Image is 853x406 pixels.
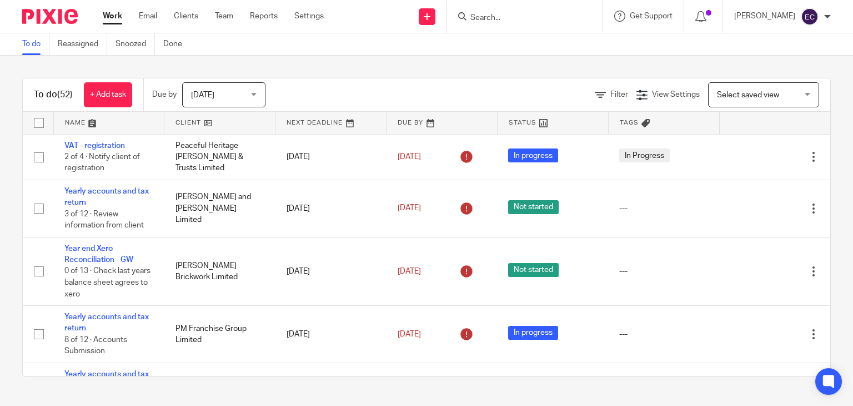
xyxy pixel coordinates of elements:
[250,11,278,22] a: Reports
[64,370,149,389] a: Yearly accounts and tax return
[139,11,157,22] a: Email
[630,12,673,20] span: Get Support
[619,203,708,214] div: ---
[734,11,795,22] p: [PERSON_NAME]
[620,120,639,126] span: Tags
[58,33,107,55] a: Reassigned
[64,313,149,332] a: Yearly accounts and tax return
[508,148,558,162] span: In progress
[619,329,708,340] div: ---
[64,142,125,150] a: VAT - registration
[398,330,421,338] span: [DATE]
[508,263,559,277] span: Not started
[191,91,214,99] span: [DATE]
[275,134,387,180] td: [DATE]
[34,89,73,101] h1: To do
[64,210,144,230] span: 3 of 12 · Review information from client
[22,9,78,24] img: Pixie
[164,306,275,363] td: PM Franchise Group Limited
[84,82,132,107] a: + Add task
[398,153,421,161] span: [DATE]
[398,205,421,212] span: [DATE]
[164,134,275,180] td: Peaceful Heritage [PERSON_NAME] & Trusts Limited
[64,336,127,355] span: 8 of 12 · Accounts Submission
[164,180,275,237] td: [PERSON_NAME] and [PERSON_NAME] Limited
[294,11,324,22] a: Settings
[717,91,779,99] span: Select saved view
[164,237,275,305] td: [PERSON_NAME] Brickwork Limited
[275,180,387,237] td: [DATE]
[508,326,558,340] span: In progress
[57,90,73,99] span: (52)
[610,91,628,98] span: Filter
[398,268,421,275] span: [DATE]
[508,200,559,214] span: Not started
[103,11,122,22] a: Work
[801,8,819,26] img: svg%3E
[64,245,133,264] a: Year end Xero Reconciliation - GW
[275,237,387,305] td: [DATE]
[152,89,177,100] p: Due by
[619,148,670,162] span: In Progress
[64,268,150,298] span: 0 of 13 · Check last years balance sheet agrees to xero
[469,13,569,23] input: Search
[275,306,387,363] td: [DATE]
[64,153,140,172] span: 2 of 4 · Notify client of registration
[215,11,233,22] a: Team
[619,266,708,277] div: ---
[174,11,198,22] a: Clients
[116,33,155,55] a: Snoozed
[64,187,149,206] a: Yearly accounts and tax return
[22,33,49,55] a: To do
[652,91,700,98] span: View Settings
[163,33,190,55] a: Done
